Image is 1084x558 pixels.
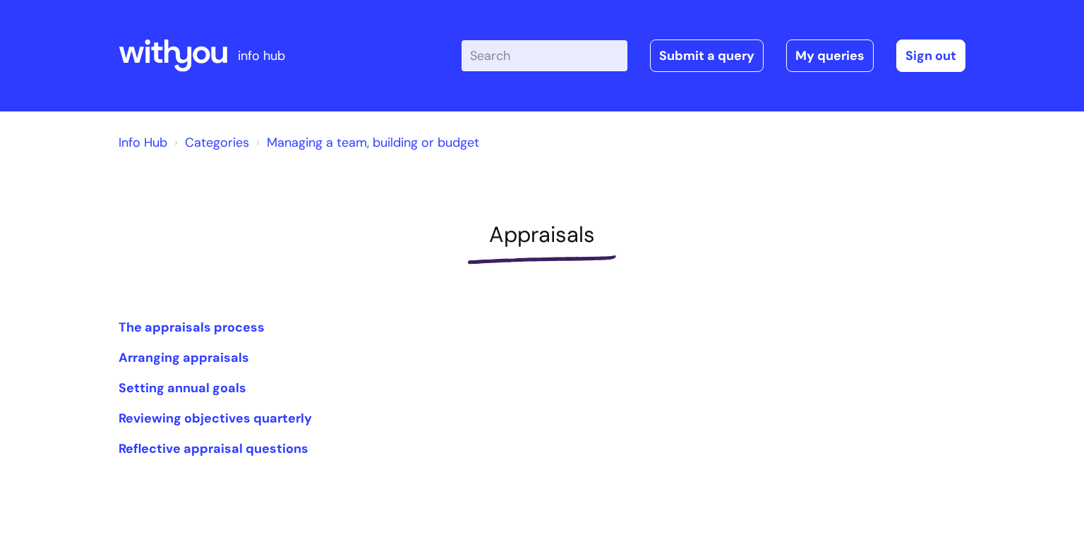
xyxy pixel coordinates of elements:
[650,40,764,72] a: Submit a query
[119,134,167,151] a: Info Hub
[171,131,249,154] li: Solution home
[253,131,479,154] li: Managing a team, building or budget
[119,380,246,396] a: Setting annual goals
[896,40,965,72] a: Sign out
[185,134,249,151] a: Categories
[786,40,874,72] a: My queries
[119,410,312,427] a: Reviewing objectives quarterly
[238,44,285,67] p: info hub
[267,134,479,151] a: Managing a team, building or budget
[462,40,627,71] input: Search
[119,349,249,366] a: Arranging appraisals
[119,440,308,457] a: Reflective appraisal questions
[119,222,965,248] h1: Appraisals
[462,40,965,72] div: | -
[119,319,265,336] a: The appraisals process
